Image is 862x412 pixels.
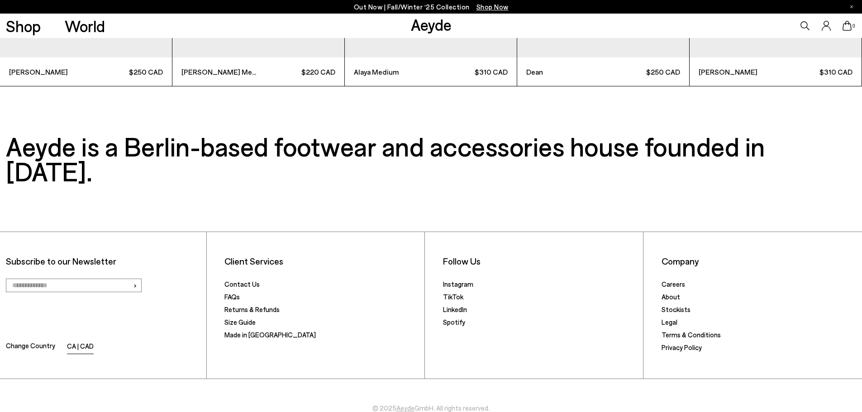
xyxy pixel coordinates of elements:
[224,256,419,267] li: Client Services
[699,66,776,77] span: [PERSON_NAME]
[443,293,463,301] a: TikTok
[431,66,508,77] span: $310 CAD
[662,256,856,267] li: Company
[443,305,467,313] a: LinkedIn
[6,134,856,184] h3: Aeyde is a Berlin-based footwear and accessories house founded in [DATE].
[662,343,702,351] a: Privacy Policy
[443,318,465,326] a: Spotify
[443,256,637,267] li: Follow Us
[603,66,680,77] span: $250 CAD
[9,66,86,77] span: [PERSON_NAME]
[662,293,680,301] a: About
[181,66,258,77] span: [PERSON_NAME] Medium
[224,305,280,313] a: Returns & Refunds
[354,1,509,13] p: Out Now | Fall/Winter ‘25 Collection
[411,15,452,34] a: Aeyde
[6,18,41,34] a: Shop
[843,21,852,31] a: 0
[662,318,677,326] a: Legal
[662,331,721,339] a: Terms & Conditions
[662,305,691,313] a: Stockists
[526,66,603,77] span: Dean
[6,256,200,267] p: Subscribe to our Newsletter
[258,66,335,77] span: $220 CAD
[6,340,55,353] span: Change Country
[443,280,473,288] a: Instagram
[224,331,316,339] a: Made in [GEOGRAPHIC_DATA]
[224,318,256,326] a: Size Guide
[86,66,163,77] span: $250 CAD
[776,66,852,77] span: $310 CAD
[65,18,105,34] a: World
[224,293,240,301] a: FAQs
[476,3,509,11] span: Navigate to /collections/new-in
[67,341,94,353] li: CA | CAD
[396,404,414,412] a: Aeyde
[354,66,431,77] span: Alaya Medium
[133,279,137,292] span: ›
[662,280,685,288] a: Careers
[224,280,260,288] a: Contact Us
[852,24,856,28] span: 0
